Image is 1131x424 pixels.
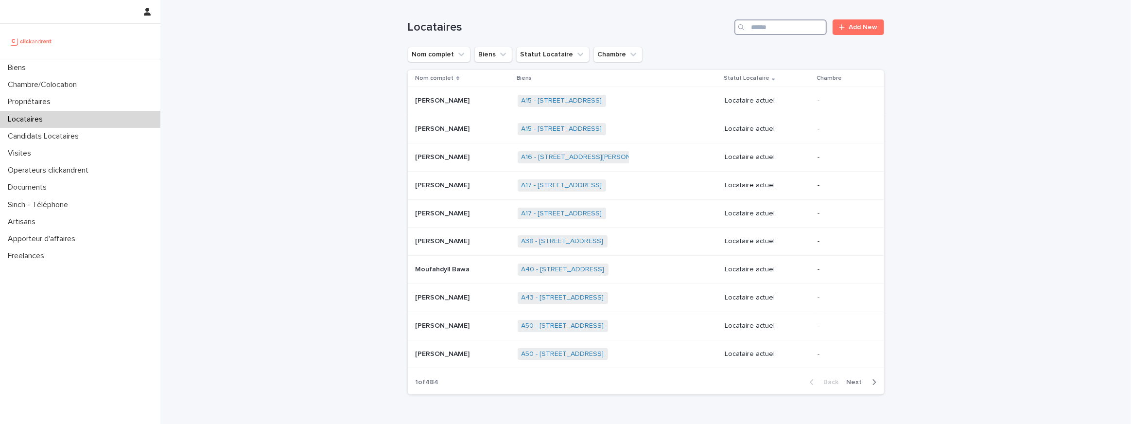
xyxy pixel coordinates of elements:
[725,125,810,133] p: Locataire actuel
[843,378,884,387] button: Next
[522,294,604,302] a: A43 - [STREET_ADDRESS]
[818,322,868,330] p: -
[725,265,810,274] p: Locataire actuel
[516,47,590,62] button: Statut Locataire
[4,63,34,72] p: Biens
[4,251,52,261] p: Freelances
[725,210,810,218] p: Locataire actuel
[408,87,884,115] tr: [PERSON_NAME][PERSON_NAME] A15 - [STREET_ADDRESS] Locataire actuel-
[4,132,87,141] p: Candidats Locataires
[725,322,810,330] p: Locataire actuel
[8,32,55,51] img: UCB0brd3T0yccxBKYDjQ
[725,181,810,190] p: Locataire actuel
[408,228,884,256] tr: [PERSON_NAME][PERSON_NAME] A38 - [STREET_ADDRESS] Locataire actuel-
[4,217,43,227] p: Artisans
[725,153,810,161] p: Locataire actuel
[408,171,884,199] tr: [PERSON_NAME][PERSON_NAME] A17 - [STREET_ADDRESS] Locataire actuel-
[522,153,656,161] a: A16 - [STREET_ADDRESS][PERSON_NAME]
[408,115,884,143] tr: [PERSON_NAME][PERSON_NAME] A15 - [STREET_ADDRESS] Locataire actuel-
[522,350,604,358] a: A50 - [STREET_ADDRESS]
[416,264,472,274] p: Moufahdyll Bawa
[416,151,472,161] p: [PERSON_NAME]
[408,283,884,312] tr: [PERSON_NAME][PERSON_NAME] A43 - [STREET_ADDRESS] Locataire actuel-
[416,235,472,246] p: [PERSON_NAME]
[725,237,810,246] p: Locataire actuel
[818,265,868,274] p: -
[4,80,85,89] p: Chambre/Colocation
[416,208,472,218] p: [PERSON_NAME]
[408,20,731,35] h1: Locataires
[818,153,868,161] p: -
[522,97,602,105] a: A15 - [STREET_ADDRESS]
[734,19,827,35] input: Search
[408,47,470,62] button: Nom complet
[4,166,96,175] p: Operateurs clickandrent
[522,181,602,190] a: A17 - [STREET_ADDRESS]
[522,322,604,330] a: A50 - [STREET_ADDRESS]
[416,292,472,302] p: [PERSON_NAME]
[416,179,472,190] p: [PERSON_NAME]
[818,210,868,218] p: -
[416,95,472,105] p: [PERSON_NAME]
[4,97,58,106] p: Propriétaires
[818,379,839,386] span: Back
[416,320,472,330] p: [PERSON_NAME]
[408,199,884,228] tr: [PERSON_NAME][PERSON_NAME] A17 - [STREET_ADDRESS] Locataire actuel-
[416,73,454,84] p: Nom complet
[818,237,868,246] p: -
[517,73,532,84] p: Biens
[4,149,39,158] p: Visites
[408,312,884,340] tr: [PERSON_NAME][PERSON_NAME] A50 - [STREET_ADDRESS] Locataire actuel-
[4,200,76,210] p: Sinch - Téléphone
[474,47,512,62] button: Biens
[818,350,868,358] p: -
[416,123,472,133] p: [PERSON_NAME]
[408,143,884,171] tr: [PERSON_NAME][PERSON_NAME] A16 - [STREET_ADDRESS][PERSON_NAME] Locataire actuel-
[725,97,810,105] p: Locataire actuel
[593,47,643,62] button: Chambre
[725,294,810,302] p: Locataire actuel
[725,350,810,358] p: Locataire actuel
[522,265,605,274] a: A40 - [STREET_ADDRESS]
[802,378,843,387] button: Back
[818,294,868,302] p: -
[847,379,868,386] span: Next
[408,340,884,368] tr: [PERSON_NAME][PERSON_NAME] A50 - [STREET_ADDRESS] Locataire actuel-
[416,348,472,358] p: [PERSON_NAME]
[849,24,878,31] span: Add New
[4,234,83,244] p: Apporteur d'affaires
[818,97,868,105] p: -
[833,19,884,35] a: Add New
[408,256,884,284] tr: Moufahdyll BawaMoufahdyll Bawa A40 - [STREET_ADDRESS] Locataire actuel-
[4,183,54,192] p: Documents
[522,210,602,218] a: A17 - [STREET_ADDRESS]
[4,115,51,124] p: Locataires
[724,73,769,84] p: Statut Locataire
[522,237,604,246] a: A38 - [STREET_ADDRESS]
[522,125,602,133] a: A15 - [STREET_ADDRESS]
[818,181,868,190] p: -
[818,125,868,133] p: -
[817,73,842,84] p: Chambre
[408,371,447,394] p: 1 of 484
